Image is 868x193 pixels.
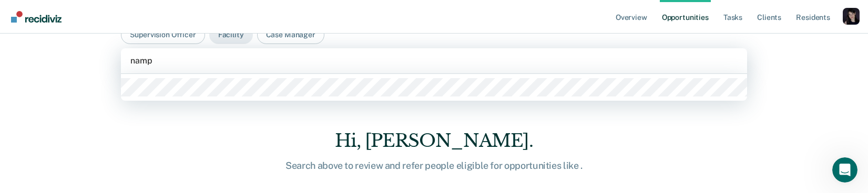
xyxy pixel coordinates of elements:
[257,26,324,44] button: Case Manager
[11,11,62,23] img: Recidiviz
[266,130,603,152] div: Hi, [PERSON_NAME].
[266,160,603,171] div: Search above to review and refer people eligible for opportunities like .
[121,26,205,44] button: Supervision Officer
[843,8,860,25] button: Profile dropdown button
[832,157,857,183] iframe: Intercom live chat
[209,26,253,44] button: Facility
